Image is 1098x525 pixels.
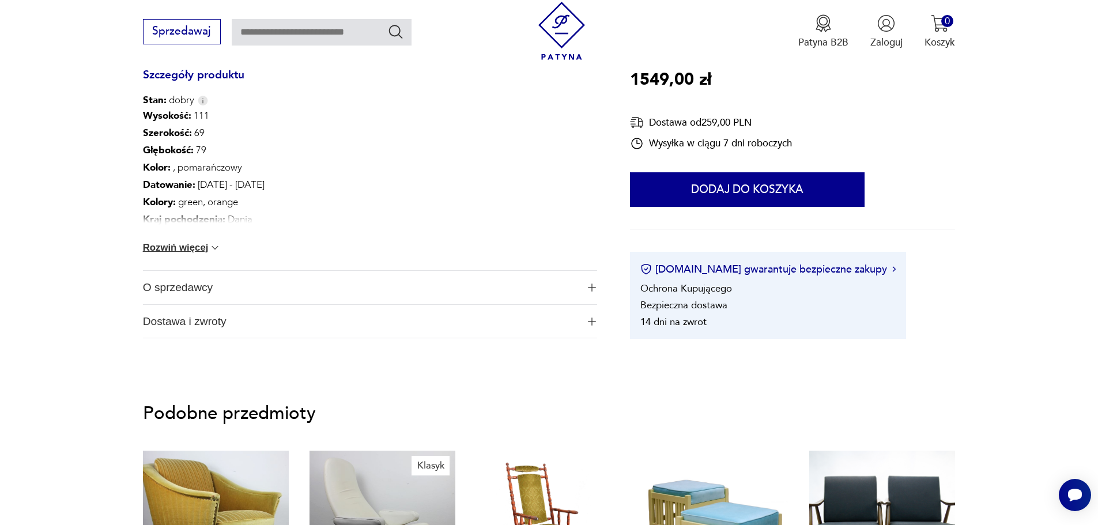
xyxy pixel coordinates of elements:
[588,284,596,292] img: Ikona plusa
[630,136,792,150] div: Wysyłka w ciągu 7 dni roboczych
[143,142,597,159] p: 79
[640,262,896,276] button: [DOMAIN_NAME] gwarantuje bezpieczne zakupy
[143,28,221,37] a: Sprzedawaj
[143,213,225,226] b: Kraj pochodzenia :
[925,36,955,49] p: Koszyk
[143,305,578,338] span: Dostawa i zwroty
[143,19,221,44] button: Sprzedawaj
[925,14,955,49] button: 0Koszyk
[798,36,848,49] p: Patyna B2B
[892,266,896,272] img: Ikona strzałki w prawo
[143,405,956,422] p: Podobne przedmioty
[143,126,192,139] b: Szerokość :
[143,107,597,124] p: 111
[143,159,597,176] p: , pomarańczowy
[143,109,191,122] b: Wysokość :
[198,96,208,105] img: Info icon
[143,93,167,107] b: Stan:
[143,176,597,194] p: [DATE] - [DATE]
[143,124,597,142] p: 69
[640,315,707,328] li: 14 dni na zwrot
[143,211,597,228] p: Dania
[941,15,953,27] div: 0
[143,305,597,338] button: Ikona plusaDostawa i zwroty
[588,318,596,326] img: Ikona plusa
[143,143,194,157] b: Głębokość :
[533,2,591,60] img: Patyna - sklep z meblami i dekoracjami vintage
[798,14,848,49] button: Patyna B2B
[931,14,949,32] img: Ikona koszyka
[143,194,597,211] p: green, orange
[870,36,903,49] p: Zaloguj
[143,195,176,209] b: Kolory :
[798,14,848,49] a: Ikona medaluPatyna B2B
[814,14,832,32] img: Ikona medalu
[630,66,711,93] p: 1549,00 zł
[143,242,221,254] button: Rozwiń więcej
[1059,479,1091,511] iframe: Smartsupp widget button
[209,242,221,254] img: chevron down
[640,298,727,311] li: Bezpieczna dostawa
[870,14,903,49] button: Zaloguj
[143,161,171,174] b: Kolor:
[630,115,644,129] img: Ikona dostawy
[630,115,792,129] div: Dostawa od 259,00 PLN
[387,23,404,40] button: Szukaj
[640,263,652,275] img: Ikona certyfikatu
[143,271,578,304] span: O sprzedawcy
[630,172,865,207] button: Dodaj do koszyka
[640,281,732,294] li: Ochrona Kupującego
[143,178,195,191] b: Datowanie :
[143,93,194,107] span: dobry
[143,71,597,94] h3: Szczegóły produktu
[877,14,895,32] img: Ikonka użytkownika
[143,271,597,304] button: Ikona plusaO sprzedawcy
